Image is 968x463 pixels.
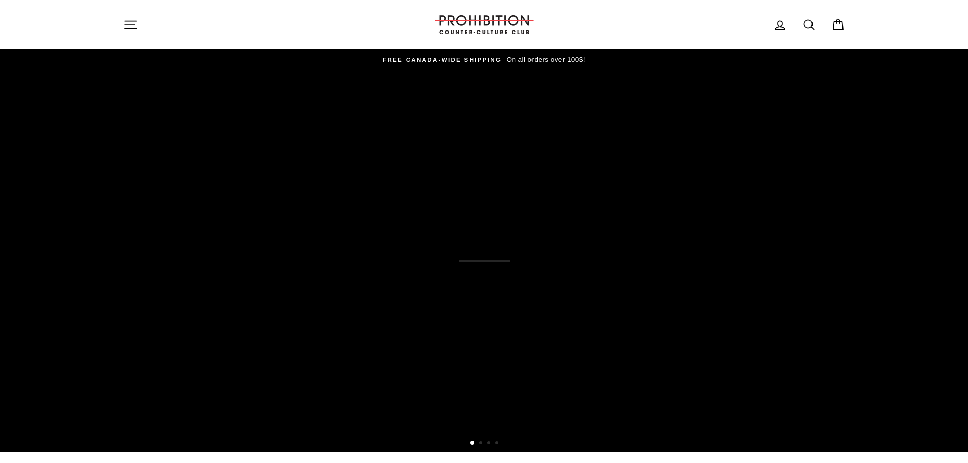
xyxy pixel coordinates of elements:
[504,56,585,64] span: On all orders over 100$!
[126,54,842,66] a: FREE CANADA-WIDE SHIPPING On all orders over 100$!
[383,57,502,63] span: FREE CANADA-WIDE SHIPPING
[487,441,492,446] button: 3
[479,441,484,446] button: 2
[433,15,535,34] img: PROHIBITION COUNTER-CULTURE CLUB
[470,441,475,446] button: 1
[495,441,501,446] button: 4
